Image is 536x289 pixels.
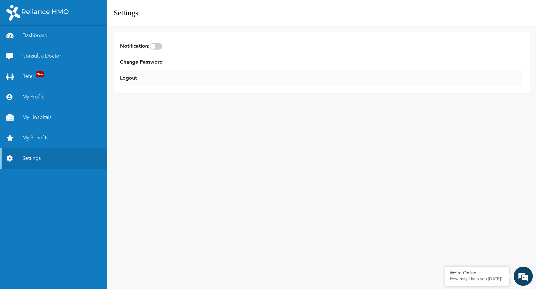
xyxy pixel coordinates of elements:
p: How may I help you today? [450,277,504,282]
a: Change Password [120,59,163,66]
img: website_grey.svg [10,17,15,22]
a: Logout [120,74,137,82]
span: Notification : [120,43,162,50]
img: tab_keywords_by_traffic_grey.svg [63,37,69,42]
img: RelianceHMO's Logo [6,5,69,21]
span: New [36,71,44,77]
img: tab_domain_overview_orange.svg [17,37,22,42]
div: Domain: [DOMAIN_NAME] [17,17,70,22]
h2: Settings [114,7,138,19]
div: Keywords by Traffic [71,38,108,42]
div: We're Online! [450,270,504,276]
div: Domain Overview [24,38,57,42]
img: logo_orange.svg [10,10,15,15]
div: v 4.0.25 [18,10,31,15]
